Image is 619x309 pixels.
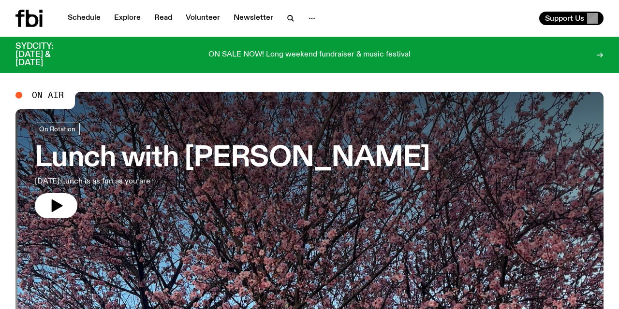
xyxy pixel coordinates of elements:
a: Lunch with [PERSON_NAME][DATE] Lunch is as fun as you are [35,123,430,218]
a: Newsletter [228,12,279,25]
a: On Rotation [35,123,80,135]
span: On Rotation [39,125,75,132]
h3: Lunch with [PERSON_NAME] [35,145,430,172]
a: Volunteer [180,12,226,25]
a: Read [148,12,178,25]
span: On Air [32,91,64,99]
p: [DATE] Lunch is as fun as you are [35,176,282,187]
span: Support Us [545,14,584,23]
button: Support Us [539,12,604,25]
a: Explore [108,12,147,25]
p: ON SALE NOW! Long weekend fundraiser & music festival [208,51,411,59]
a: Schedule [62,12,106,25]
h3: SYDCITY: [DATE] & [DATE] [15,42,77,67]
